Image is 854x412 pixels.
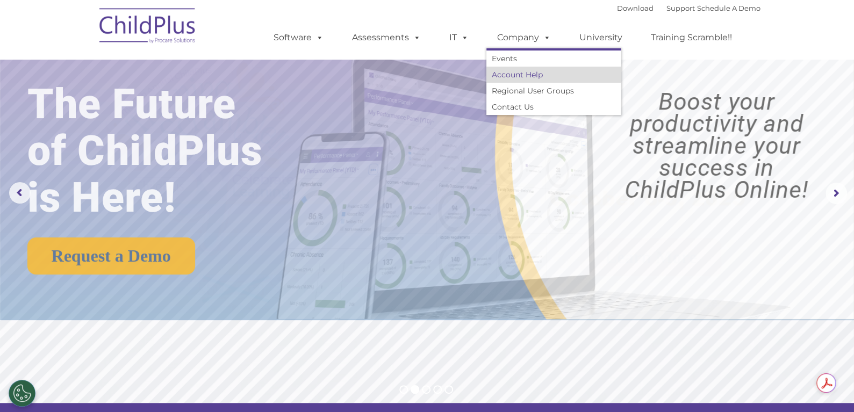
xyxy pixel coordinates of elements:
[617,4,760,12] font: |
[94,1,202,54] img: ChildPlus by Procare Solutions
[666,4,695,12] a: Support
[27,81,300,221] rs-layer: The Future of ChildPlus is Here!
[263,27,334,48] a: Software
[486,50,621,67] a: Events
[569,27,633,48] a: University
[697,4,760,12] a: Schedule A Demo
[486,83,621,99] a: Regional User Groups
[439,27,479,48] a: IT
[486,99,621,115] a: Contact Us
[9,380,35,407] button: Cookies Settings
[27,237,195,274] a: Request a Demo
[640,27,743,48] a: Training Scramble!!
[486,27,562,48] a: Company
[486,67,621,83] a: Account Help
[617,4,654,12] a: Download
[341,27,432,48] a: Assessments
[590,91,844,201] rs-layer: Boost your productivity and streamline your success in ChildPlus Online!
